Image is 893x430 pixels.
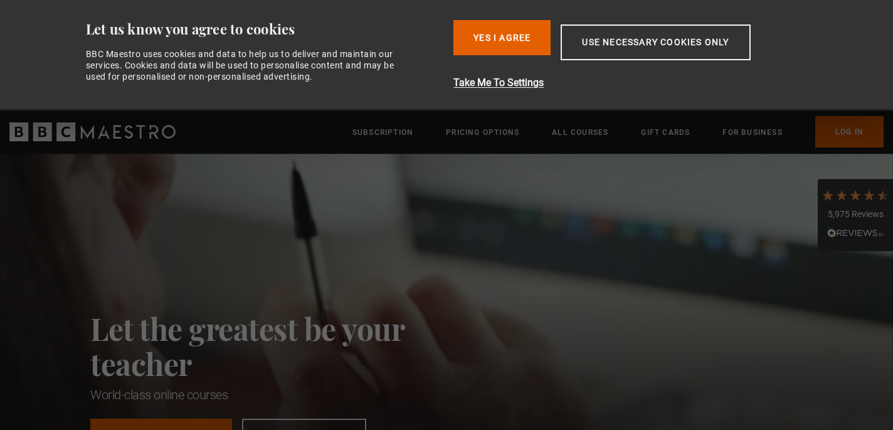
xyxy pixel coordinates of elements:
a: Pricing Options [446,126,519,139]
svg: BBC Maestro [9,122,176,141]
a: Log In [815,116,884,148]
button: Use necessary cookies only [561,24,750,60]
a: Gift Cards [641,126,690,139]
a: All Courses [552,126,608,139]
button: Take Me To Settings [453,75,816,90]
div: Let us know you agree to cookies [86,20,444,38]
a: Subscription [352,126,413,139]
h2: Let the greatest be your teacher [90,311,460,381]
div: 5,975 Reviews [821,208,890,221]
div: 4.7 Stars [821,188,890,202]
a: For business [722,126,782,139]
div: Read All Reviews [821,227,890,242]
div: BBC Maestro uses cookies and data to help us to deliver and maintain our services. Cookies and da... [86,48,408,83]
nav: Primary [352,116,884,148]
button: Yes I Agree [453,20,551,55]
img: REVIEWS.io [827,228,884,237]
div: 5,975 ReviewsRead All Reviews [818,179,893,252]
